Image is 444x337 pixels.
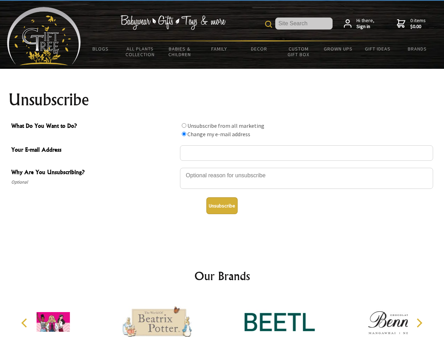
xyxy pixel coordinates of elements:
a: 0 items$0.00 [397,18,426,30]
a: Custom Gift Box [279,41,318,62]
input: Your E-mail Address [180,145,433,161]
span: What Do You Want to Do? [11,121,176,132]
a: Grown Ups [318,41,358,56]
label: Unsubscribe from all marketing [187,122,264,129]
a: Brands [398,41,437,56]
span: Hi there, [356,18,374,30]
button: Unsubscribe [206,197,238,214]
a: Family [200,41,239,56]
h1: Unsubscribe [8,91,436,108]
a: Hi there,Sign in [344,18,374,30]
img: product search [265,21,272,28]
span: Optional [11,178,176,186]
a: Babies & Children [160,41,200,62]
a: BLOGS [81,41,121,56]
input: Site Search [275,18,333,29]
img: Babywear - Gifts - Toys & more [120,15,226,30]
a: Decor [239,41,279,56]
button: Next [411,315,427,331]
span: Your E-mail Address [11,145,176,156]
span: 0 items [410,17,426,30]
label: Change my e-mail address [187,131,250,138]
input: What Do You Want to Do? [182,132,186,136]
strong: Sign in [356,24,374,30]
textarea: Why Are You Unsubscribing? [180,168,433,189]
strong: $0.00 [410,24,426,30]
img: Babyware - Gifts - Toys and more... [7,7,81,65]
a: All Plants Collection [121,41,160,62]
a: Gift Ideas [358,41,398,56]
h2: Our Brands [14,267,430,284]
span: Why Are You Unsubscribing? [11,168,176,178]
button: Previous [18,315,33,331]
input: What Do You Want to Do? [182,123,186,128]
